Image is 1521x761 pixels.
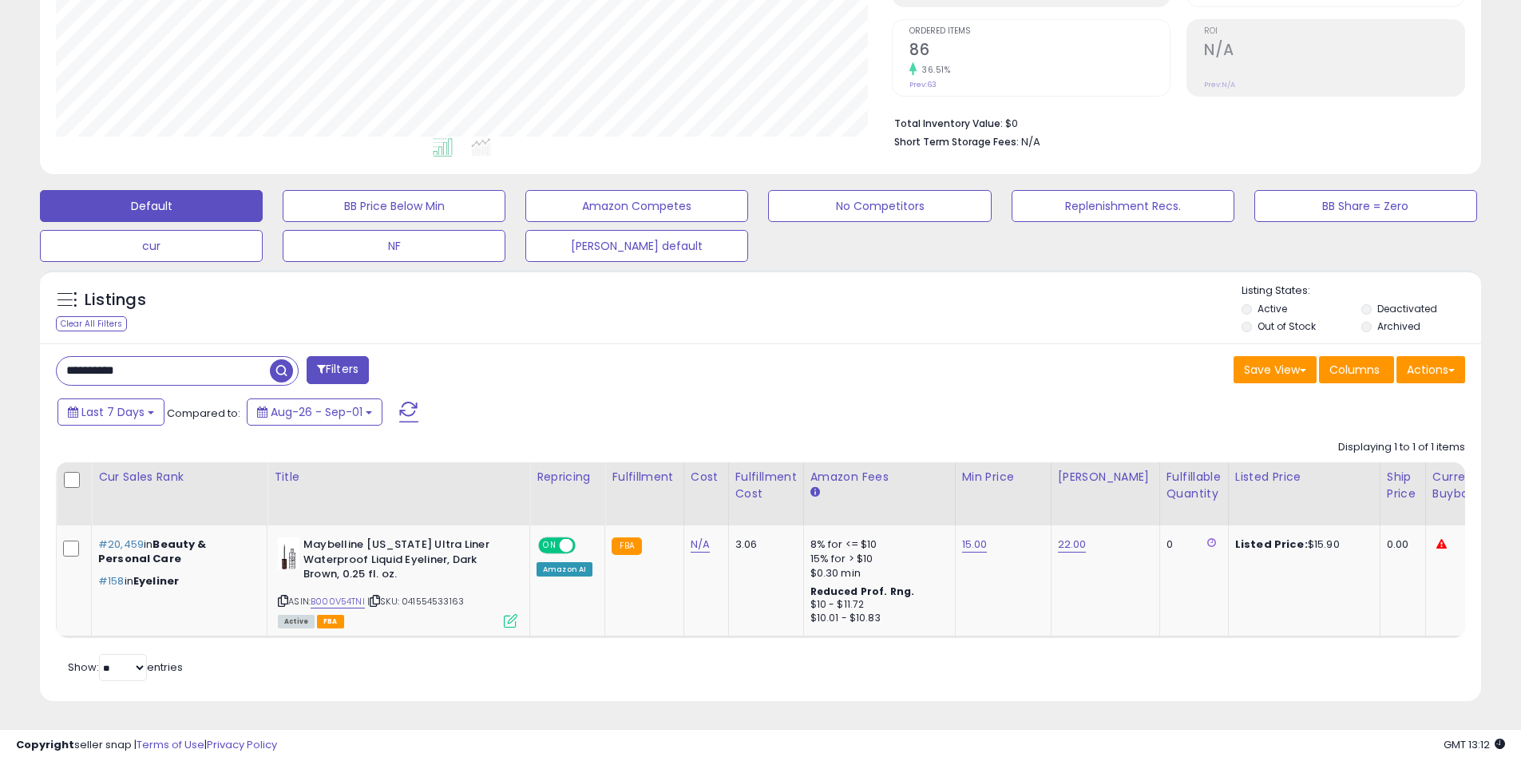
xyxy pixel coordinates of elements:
button: BB Price Below Min [283,190,505,222]
span: Show: entries [68,660,183,675]
a: B000V54TNI [311,595,365,608]
b: Total Inventory Value: [894,117,1003,130]
div: $10.01 - $10.83 [810,612,943,625]
button: Columns [1319,356,1394,383]
div: Repricing [537,469,598,486]
div: Clear All Filters [56,316,127,331]
strong: Copyright [16,737,74,752]
div: Amazon AI [537,562,592,577]
button: Default [40,190,263,222]
div: seller snap | | [16,738,277,753]
button: Aug-26 - Sep-01 [247,398,382,426]
small: FBA [612,537,641,555]
div: 3.06 [735,537,791,552]
li: $0 [894,113,1453,132]
button: Filters [307,356,369,384]
span: All listings currently available for purchase on Amazon [278,615,315,628]
span: Eyeliner [133,573,179,589]
p: in [98,537,255,566]
b: Listed Price: [1235,537,1308,552]
span: OFF [573,539,599,553]
button: No Competitors [768,190,991,222]
h2: N/A [1204,41,1464,62]
label: Archived [1377,319,1420,333]
p: Listing States: [1242,283,1481,299]
div: Ship Price [1387,469,1419,502]
div: Amazon Fees [810,469,949,486]
small: 36.51% [917,64,950,76]
p: in [98,574,255,589]
button: BB Share = Zero [1254,190,1477,222]
a: Terms of Use [137,737,204,752]
span: Columns [1329,362,1380,378]
span: N/A [1021,134,1040,149]
div: 0.00 [1387,537,1413,552]
label: Active [1258,302,1287,315]
a: Privacy Policy [207,737,277,752]
span: FBA [317,615,344,628]
button: Last 7 Days [57,398,164,426]
img: 31V7gQIlCVL._SL40_.jpg [278,537,299,569]
button: NF [283,230,505,262]
button: cur [40,230,263,262]
b: Maybelline [US_STATE] Ultra Liner Waterproof Liquid Eyeliner, Dark Brown, 0.25 fl. oz. [303,537,497,586]
span: Beauty & Personal Care [98,537,207,566]
button: [PERSON_NAME] default [525,230,748,262]
a: 15.00 [962,537,988,553]
div: Fulfillment Cost [735,469,797,502]
div: Listed Price [1235,469,1373,486]
div: $10 - $11.72 [810,598,943,612]
span: ON [540,539,560,553]
div: Cur Sales Rank [98,469,260,486]
div: Fulfillable Quantity [1166,469,1222,502]
b: Reduced Prof. Rng. [810,585,915,598]
button: Save View [1234,356,1317,383]
div: $0.30 min [810,566,943,581]
label: Deactivated [1377,302,1437,315]
b: Short Term Storage Fees: [894,135,1019,149]
label: Out of Stock [1258,319,1316,333]
small: Prev: N/A [1204,80,1235,89]
span: Ordered Items [909,27,1170,36]
div: Current Buybox Price [1432,469,1515,502]
button: Replenishment Recs. [1012,190,1234,222]
div: Min Price [962,469,1044,486]
span: Last 7 Days [81,404,145,420]
h2: 86 [909,41,1170,62]
span: 2025-09-9 13:12 GMT [1444,737,1505,752]
span: ROI [1204,27,1464,36]
div: Title [274,469,523,486]
span: Compared to: [167,406,240,421]
span: #20,459 [98,537,144,552]
div: 0 [1166,537,1216,552]
small: Prev: 63 [909,80,937,89]
a: N/A [691,537,710,553]
div: $15.90 [1235,537,1368,552]
div: 8% for <= $10 [810,537,943,552]
div: Fulfillment [612,469,676,486]
h5: Listings [85,289,146,311]
button: Actions [1396,356,1465,383]
span: #158 [98,573,125,589]
div: Displaying 1 to 1 of 1 items [1338,440,1465,455]
span: Aug-26 - Sep-01 [271,404,362,420]
small: Amazon Fees. [810,486,820,500]
div: ASIN: [278,537,517,626]
div: Cost [691,469,722,486]
span: | SKU: 041554533163 [367,595,464,608]
button: Amazon Competes [525,190,748,222]
a: 22.00 [1058,537,1087,553]
div: [PERSON_NAME] [1058,469,1153,486]
div: 15% for > $10 [810,552,943,566]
